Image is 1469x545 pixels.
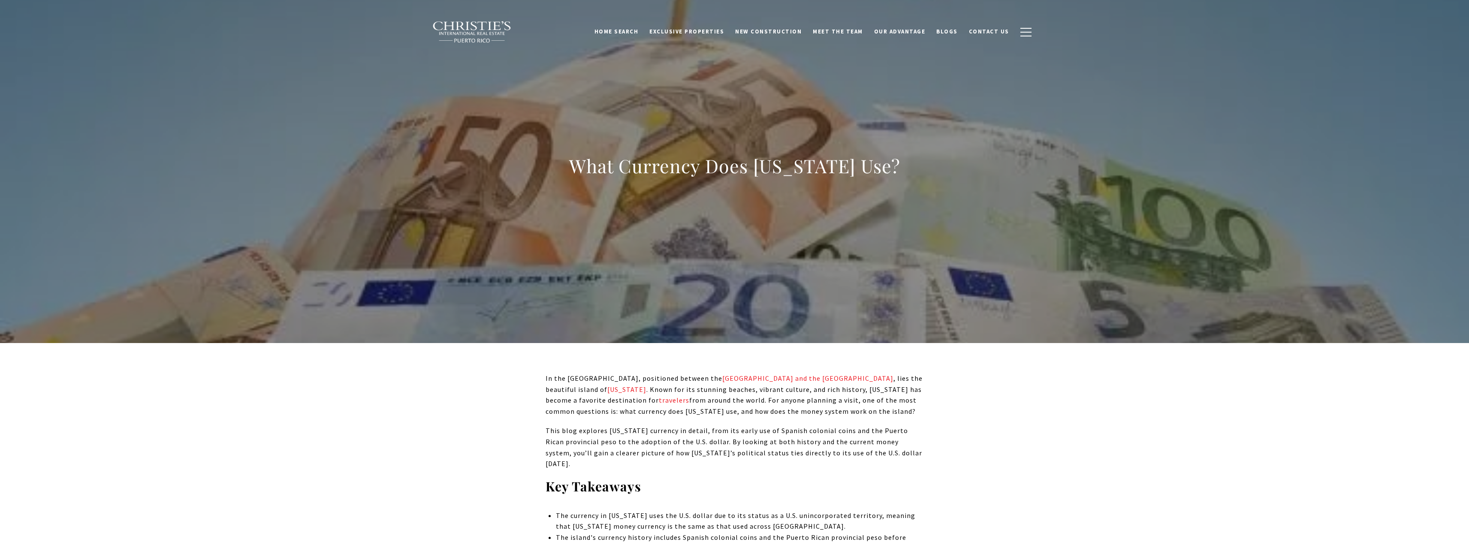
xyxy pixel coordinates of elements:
[730,24,807,40] a: New Construction
[546,478,641,495] strong: Key Takeaways
[644,24,730,40] a: Exclusive Properties
[589,24,644,40] a: Home Search
[869,24,931,40] a: Our Advantage
[807,24,869,40] a: Meet the Team
[556,510,923,532] li: The currency in [US_STATE] uses the U.S. dollar due to its status as a U.S. unincorporated territ...
[874,28,926,35] span: Our Advantage
[969,28,1009,35] span: Contact Us
[607,385,646,394] a: [US_STATE]
[569,154,900,178] h1: What Currency Does [US_STATE] Use?
[936,28,958,35] span: Blogs
[649,28,724,35] span: Exclusive Properties
[546,373,924,417] p: In the [GEOGRAPHIC_DATA], positioned between the , lies the beautiful island of . Known for its s...
[735,28,802,35] span: New Construction
[931,24,963,40] a: Blogs
[659,396,689,404] a: travelers
[546,425,924,469] p: This blog explores [US_STATE] currency in detail, from its early use of Spanish colonial coins an...
[722,374,893,382] a: [GEOGRAPHIC_DATA] and the [GEOGRAPHIC_DATA]
[432,21,512,43] img: Christie's International Real Estate black text logo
